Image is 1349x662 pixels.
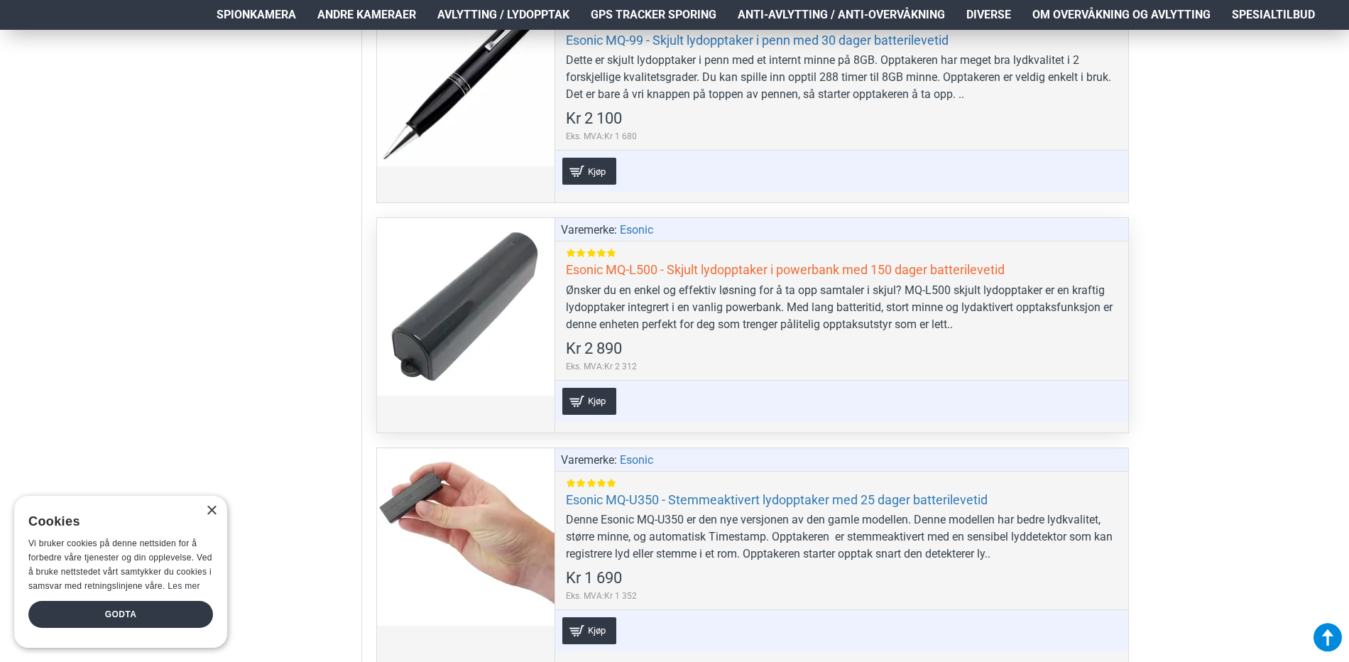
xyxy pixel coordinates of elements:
[566,590,637,602] span: Eks. MVA:Kr 1 352
[1032,6,1211,23] span: Om overvåkning og avlytting
[206,506,217,516] div: Close
[168,581,200,591] a: Les mer, opens a new window
[584,626,609,635] span: Kjøp
[566,52,1118,103] div: Dette er skjult lydopptaker i penn med et internt minne på 8GB. Opptakeren har meget bra lydkvali...
[28,506,204,537] div: Cookies
[317,6,416,23] span: Andre kameraer
[566,32,949,48] a: Esonic MQ-99 - Skjult lydopptaker i penn med 30 dager batterilevetid
[217,6,296,23] span: Spionkamera
[566,511,1118,563] div: Denne Esonic MQ-U350 er den nye versjonen av den gamle modellen. Denne modellen har bedre lydkval...
[620,452,653,469] a: Esonic
[28,538,212,590] span: Vi bruker cookies på denne nettsiden for å forbedre våre tjenester og din opplevelse. Ved å bruke...
[566,492,988,508] a: Esonic MQ-U350 - Stemmeaktivert lydopptaker med 25 dager batterilevetid
[584,396,609,406] span: Kjøp
[1232,6,1315,23] span: Spesialtilbud
[620,222,653,239] a: Esonic
[561,222,617,239] span: Varemerke:
[377,218,555,396] a: Esonic MQ-L500 - Skjult lydopptaker i powerbank med 150 dager batterilevetid Esonic MQ-L500 - Skj...
[566,261,1005,278] a: Esonic MQ-L500 - Skjult lydopptaker i powerbank med 150 dager batterilevetid
[566,282,1118,333] div: Ønsker du en enkel og effektiv løsning for å ta opp samtaler i skjul? MQ-L500 skjult lydopptaker ...
[566,360,637,373] span: Eks. MVA:Kr 2 312
[566,341,622,357] span: Kr 2 890
[566,130,637,143] span: Eks. MVA:Kr 1 680
[966,6,1011,23] span: Diverse
[584,167,609,176] span: Kjøp
[566,570,622,586] span: Kr 1 690
[437,6,569,23] span: Avlytting / Lydopptak
[377,448,555,626] a: Esonic MQ-U350 - Stemmeaktivert lydopptaker med 25 dager batterilevetid Esonic MQ-U350 - Stemmeak...
[561,452,617,469] span: Varemerke:
[566,111,622,126] span: Kr 2 100
[591,6,716,23] span: GPS Tracker Sporing
[738,6,945,23] span: Anti-avlytting / Anti-overvåkning
[28,601,213,628] div: Godta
